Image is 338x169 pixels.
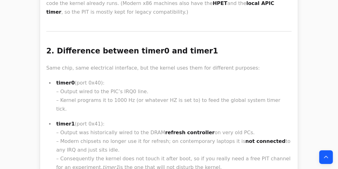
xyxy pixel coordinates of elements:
[319,150,333,164] button: Back to top
[46,47,292,57] h2: 2. Difference between timer0 and timer1
[46,64,292,73] p: Same chip, same electrical interface, but the kernel uses them for different purposes:
[245,139,285,144] strong: not connected
[56,121,75,127] strong: timer1
[165,130,215,136] strong: refresh controller
[56,80,75,86] strong: timer0
[56,79,292,114] p: (port 0x40): – Output wired to the PIC’s IRQ0 line. – Kernel programs it to 1000 Hz (or whatever ...
[213,0,227,6] strong: HPET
